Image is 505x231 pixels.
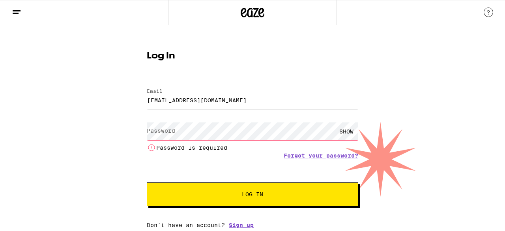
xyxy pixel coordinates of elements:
div: SHOW [335,122,358,140]
div: Don't have an account? [147,222,358,228]
span: Hi. Need any help? [5,6,57,12]
h1: Log In [147,51,358,61]
input: Email [147,91,358,109]
span: Log In [242,192,263,197]
li: Password is required [147,143,358,152]
label: Email [147,88,163,94]
label: Password [147,128,175,134]
button: Log In [147,182,358,206]
a: Sign up [229,222,254,228]
a: Forgot your password? [284,152,358,159]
